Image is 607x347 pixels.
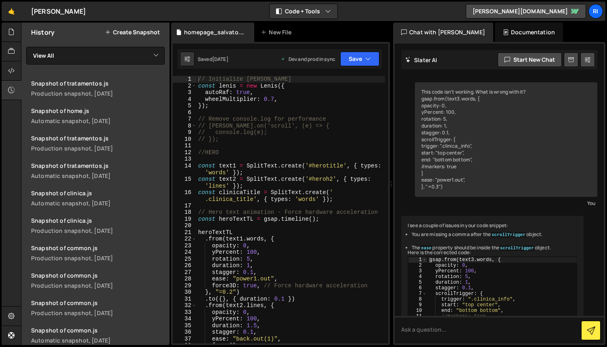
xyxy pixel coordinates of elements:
div: 35 [173,322,197,329]
code: ease [420,245,432,251]
a: Snapshot of clinica.js Production snapshot, [DATE] [26,212,170,239]
div: 11 [173,142,197,149]
a: Snapshot of common.js Production snapshot, [DATE] [26,267,170,294]
div: Dev and prod in sync [280,56,335,63]
div: 25 [173,256,197,263]
a: Snapshot of tratamentos.js Automatic snapshot, [DATE] [26,157,170,184]
div: You [417,199,595,207]
div: 22 [173,236,197,242]
div: Snapshot of tratamentos.js [31,134,165,142]
div: 32 [173,302,197,309]
div: 21 [173,229,197,236]
div: Saved [198,56,228,63]
div: 29 [173,282,197,289]
div: 8 [173,123,197,130]
h2: Slater AI [405,56,437,64]
div: 6 [408,285,427,291]
a: 🤙 [2,2,21,21]
div: 9 [173,129,197,136]
div: 3 [173,89,197,96]
div: 15 [173,176,197,189]
div: [DATE] [212,56,228,63]
div: 23 [173,242,197,249]
div: Production snapshot, [DATE] [31,282,165,289]
div: 2 [408,263,427,268]
button: Save [340,52,379,66]
div: Snapshot of common.js [31,272,165,279]
div: Snapshot of common.js [31,326,165,334]
div: 9 [408,302,427,308]
div: Documentation [495,23,563,42]
div: 28 [173,276,197,282]
div: 30 [173,289,197,296]
div: 1 [408,257,427,263]
div: Automatic snapshot, [DATE] [31,172,165,180]
div: 13 [173,156,197,163]
a: Ri [588,4,603,19]
div: 27 [173,269,197,276]
div: 4 [173,96,197,103]
button: Start new chat [498,52,562,67]
div: Automatic snapshot, [DATE] [31,199,165,207]
div: 16 [173,189,197,203]
div: Snapshot of clinica.js [31,217,165,224]
button: Create Snapshot [105,29,160,36]
div: 8 [408,297,427,302]
a: Snapshot of home.js Automatic snapshot, [DATE] [26,102,170,130]
div: Snapshot of home.js [31,107,165,115]
div: 7 [408,291,427,297]
div: 4 [408,274,427,280]
h2: History [31,28,54,37]
div: Automatic snapshot, [DATE] [31,337,165,344]
div: 36 [173,329,197,336]
div: 10 [408,308,427,314]
div: 12 [173,149,197,156]
div: Production snapshot, [DATE] [31,227,165,234]
div: 20 [173,222,197,229]
div: [PERSON_NAME] [31,6,86,16]
div: Production snapshot, [DATE] [31,254,165,262]
div: New File [261,28,295,36]
div: Snapshot of common.js [31,299,165,307]
div: 2 [173,83,197,90]
a: [PERSON_NAME][DOMAIN_NAME] [466,4,586,19]
a: Snapshot of common.js Production snapshot, [DATE] [26,239,170,267]
div: 5 [173,102,197,109]
div: Snapshot of tratamentos.js [31,79,165,87]
div: 33 [173,309,197,316]
div: 19 [173,216,197,223]
div: This code isn't working. What is wrong with it? gsap.from(text3.words, { opacity: 0, yPercent: 10... [415,82,597,197]
div: 10 [173,136,197,143]
div: 26 [173,262,197,269]
a: Snapshot of tratamentos.js Production snapshot, [DATE] [26,130,170,157]
div: Snapshot of tratamentos.js [31,162,165,169]
div: 37 [173,336,197,343]
div: Automatic snapshot, [DATE] [31,117,165,125]
div: Snapshot of clinica.js [31,189,165,197]
a: Snapshot of common.js Production snapshot, [DATE] [26,294,170,322]
code: scrollTrigger [499,245,535,251]
li: The property should be inside the object. [412,245,577,251]
div: 24 [173,249,197,256]
div: Chat with [PERSON_NAME] [393,23,493,42]
div: Snapshot of common.js [31,244,165,252]
div: 31 [173,296,197,303]
div: Production snapshot, [DATE] [31,309,165,317]
div: 6 [173,109,197,116]
code: scrollTrigger [491,232,526,238]
div: homepage_salvato.js [184,28,245,36]
div: 11 [408,314,427,319]
div: 34 [173,316,197,322]
a: Snapshot of clinica.js Automatic snapshot, [DATE] [26,184,170,212]
div: 7 [173,116,197,123]
div: 14 [173,163,197,176]
div: 3 [408,268,427,274]
button: Code + Tools [270,4,337,19]
div: 1 [173,76,197,83]
a: Snapshot of tratamentos.js Production snapshot, [DATE] [26,75,170,102]
div: Production snapshot, [DATE] [31,144,165,152]
div: 18 [173,209,197,216]
div: 5 [408,280,427,285]
div: 17 [173,203,197,209]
